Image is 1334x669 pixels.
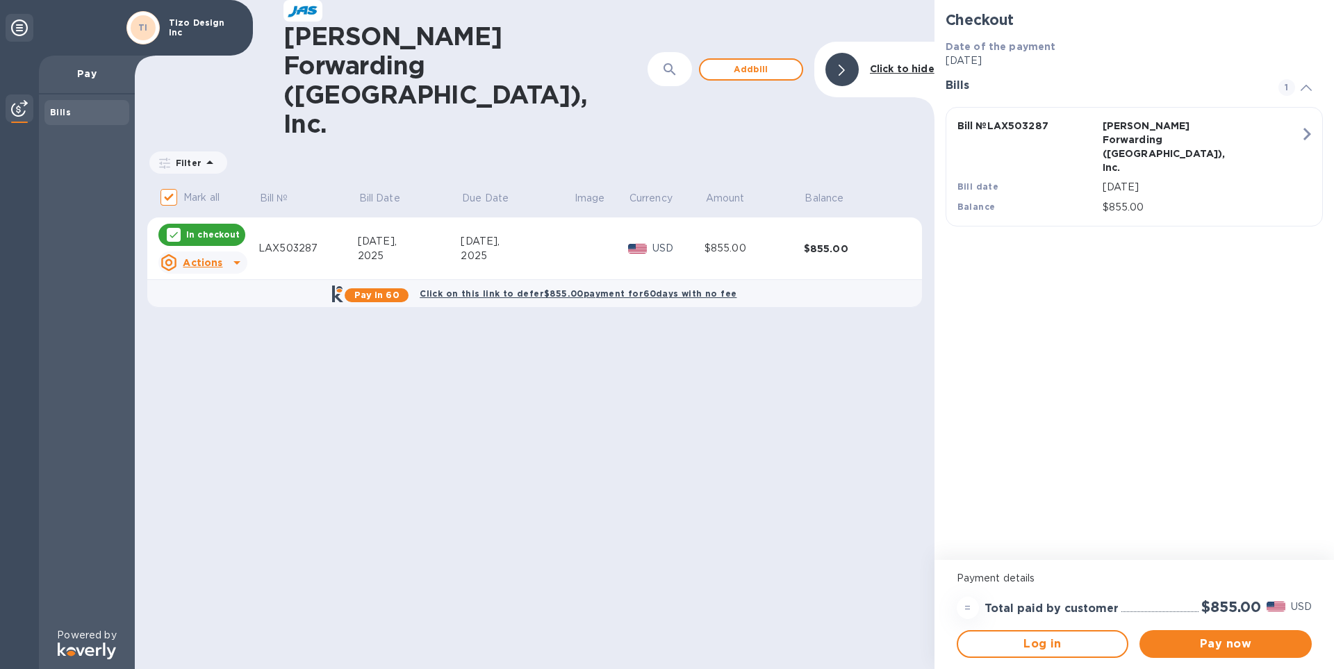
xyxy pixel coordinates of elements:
h3: Bills [946,79,1262,92]
div: 2025 [358,249,461,263]
button: Pay now [1139,630,1312,658]
p: Bill Date [359,191,400,206]
b: Pay in 60 [354,290,400,300]
span: Log in [969,636,1117,652]
p: USD [652,241,705,256]
span: 1 [1278,79,1295,96]
p: [DATE] [946,53,1323,68]
span: Add bill [711,61,791,78]
p: Payment details [957,571,1312,586]
b: Date of the payment [946,41,1056,52]
p: Balance [805,191,843,206]
b: Click on this link to defer $855.00 payment for 60 days with no fee [420,288,736,299]
p: Filter [170,157,201,169]
p: Mark all [183,190,220,205]
h3: Total paid by customer [985,602,1119,616]
span: Pay now [1151,636,1301,652]
button: Addbill [699,58,803,81]
img: USD [628,244,647,254]
div: $855.00 [804,242,903,256]
button: Bill №LAX503287[PERSON_NAME] Forwarding ([GEOGRAPHIC_DATA]), Inc.Bill date[DATE]Balance$855.00 [946,107,1323,226]
p: [DATE] [1103,180,1300,195]
p: In checkout [186,229,240,240]
p: USD [1291,600,1312,614]
img: Logo [58,643,116,659]
p: [PERSON_NAME] Forwarding ([GEOGRAPHIC_DATA]), Inc. [1103,119,1242,174]
div: $855.00 [705,241,804,256]
b: Bills [50,107,71,117]
p: Pay [50,67,124,81]
span: Bill № [260,191,306,206]
span: Bill Date [359,191,418,206]
div: [DATE], [358,234,461,249]
h2: Checkout [946,11,1323,28]
button: Log in [957,630,1129,658]
h2: $855.00 [1201,598,1261,616]
u: Actions [183,257,222,268]
div: = [957,597,979,619]
p: Due Date [462,191,509,206]
b: Balance [957,201,996,212]
p: Currency [629,191,673,206]
p: Image [575,191,605,206]
b: Bill date [957,181,999,192]
h1: [PERSON_NAME] Forwarding ([GEOGRAPHIC_DATA]), Inc. [283,22,610,138]
div: 2025 [461,249,573,263]
p: Bill № [260,191,288,206]
span: Balance [805,191,862,206]
p: $855.00 [1103,200,1300,215]
img: USD [1267,602,1285,611]
span: Due Date [462,191,527,206]
p: Amount [706,191,745,206]
b: TI [138,22,148,33]
div: [DATE], [461,234,573,249]
div: LAX503287 [258,241,358,256]
p: Powered by [57,628,116,643]
span: Amount [706,191,763,206]
p: Bill № LAX503287 [957,119,1097,133]
b: Click to hide [870,63,934,74]
p: Tizo Design Inc [169,18,238,38]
